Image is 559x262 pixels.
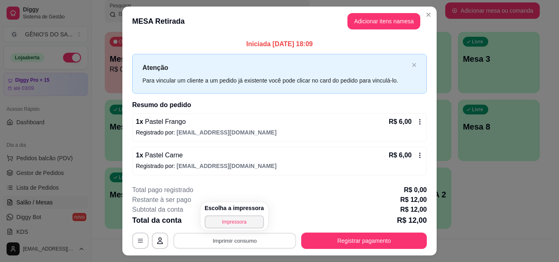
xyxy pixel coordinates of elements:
span: Pastel Frango [143,118,186,125]
h2: Resumo do pedido [132,100,427,110]
p: Atenção [142,63,408,73]
p: Total pago registrado [132,185,193,195]
p: R$ 12,00 [400,195,427,205]
p: R$ 12,00 [397,215,427,226]
p: R$ 6,00 [389,117,412,127]
button: Close [422,8,435,21]
button: close [412,63,417,68]
p: Registrado por: [136,162,423,170]
span: [EMAIL_ADDRESS][DOMAIN_NAME] [177,129,277,136]
p: 1 x [136,150,183,160]
header: MESA Retirada [122,7,437,36]
button: Registrar pagamento [301,233,427,249]
button: Adicionar itens namesa [347,13,420,29]
span: [EMAIL_ADDRESS][DOMAIN_NAME] [177,163,277,169]
div: Para vincular um cliente a um pedido já existente você pode clicar no card do pedido para vinculá... [142,76,408,85]
p: R$ 0,00 [404,185,427,195]
p: Registrado por: [136,128,423,137]
p: R$ 12,00 [400,205,427,215]
span: Pastel Carne [143,152,183,159]
p: Restante à ser pago [132,195,191,205]
p: 1 x [136,117,186,127]
p: Iniciada [DATE] 18:09 [132,39,427,49]
p: R$ 6,00 [389,150,412,160]
h4: Escolha a impressora [205,204,264,212]
button: Impressora [205,215,264,228]
button: Imprimir consumo [174,233,296,249]
p: Subtotal da conta [132,205,183,215]
p: Total da conta [132,215,182,226]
